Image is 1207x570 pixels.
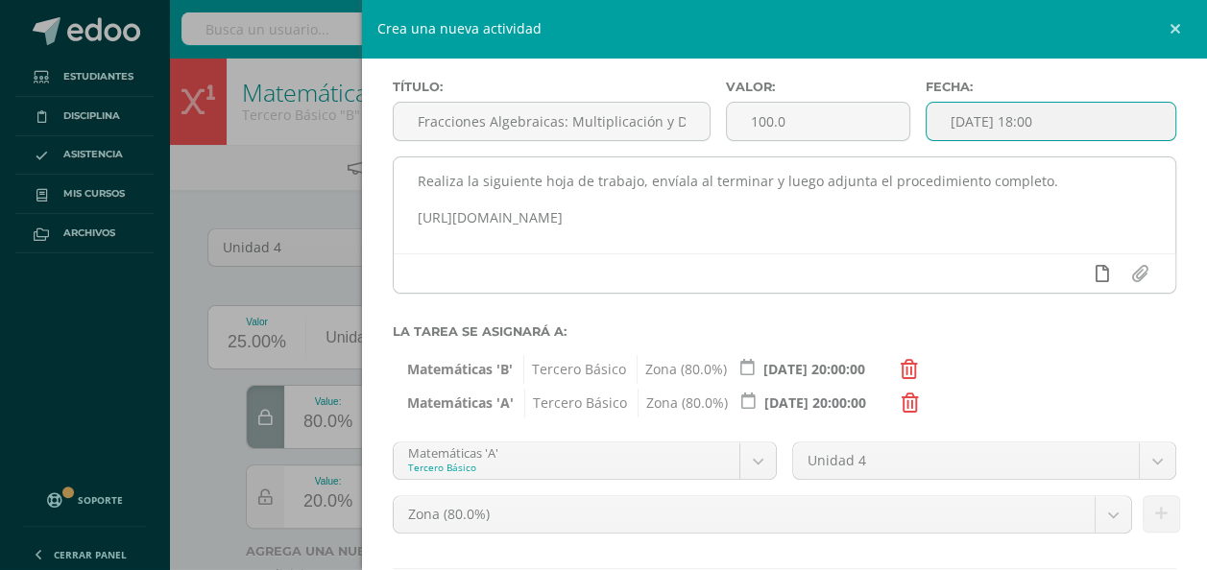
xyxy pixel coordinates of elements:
label: La tarea se asignará a: [393,324,1176,339]
label: Fecha: [926,80,1176,94]
input: Fecha de entrega [927,103,1175,140]
span: Matemáticas 'B' [407,355,513,384]
a: Zona (80.0%) [394,496,1131,533]
span: Unidad 4 [808,442,1124,479]
input: Puntos máximos [727,103,909,140]
span: Matemáticas 'A' [407,389,514,417]
label: Valor: [726,80,910,94]
span: Tercero Básico [524,389,627,417]
span: Zona (80.0%) [638,389,728,417]
a: Unidad 4 [793,442,1175,479]
div: Matemáticas 'A' [408,442,725,461]
div: Tercero Básico [408,461,725,474]
label: Título: [393,80,711,94]
span: Zona (80.0%) [408,496,1080,533]
span: Zona (80.0%) [637,355,727,384]
a: Matemáticas 'A'Tercero Básico [394,442,776,479]
span: Tercero Básico [523,355,626,384]
input: Título [394,103,710,140]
